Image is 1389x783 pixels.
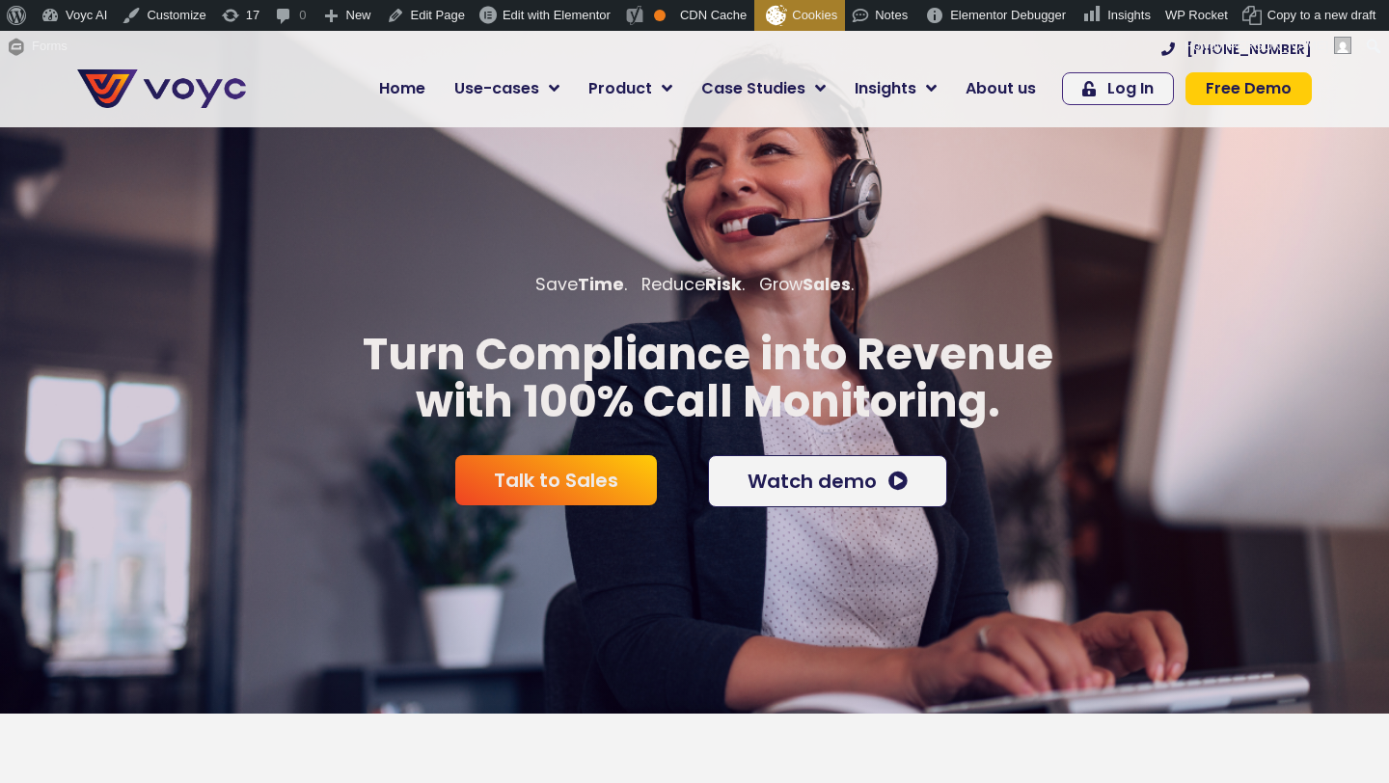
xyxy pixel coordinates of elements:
img: voyc-full-logo [77,69,246,108]
span: Forms [32,31,68,62]
b: Sales [803,273,851,296]
a: [PHONE_NUMBER] [1161,42,1312,56]
span: Case Studies [701,77,805,100]
span: Free Demo [1206,81,1292,96]
span: Product [588,77,652,100]
span: Watch demo [748,472,877,491]
a: Free Demo [1185,72,1312,105]
p: Save . Reduce . Grow . [68,272,1321,297]
a: Home [365,69,440,108]
span: Log In [1107,81,1154,96]
span: Use-cases [454,77,539,100]
span: About us [966,77,1036,100]
a: Case Studies [687,69,840,108]
span: Talk to Sales [494,471,618,490]
a: Insights [840,69,951,108]
span: Insights [855,77,916,100]
a: Talk to Sales [455,455,657,505]
a: Howdy, [1178,31,1359,62]
div: OK [654,10,666,21]
a: Watch demo [708,455,947,507]
a: Product [574,69,687,108]
b: Risk [705,273,742,296]
p: Turn Compliance into Revenue with 100% Call Monitoring. [68,331,1348,426]
a: Log In [1062,72,1174,105]
a: About us [951,69,1050,108]
span: Home [379,77,425,100]
b: Time [578,273,624,296]
a: Use-cases [440,69,574,108]
span: [PERSON_NAME] [1225,39,1328,53]
span: Edit with Elementor [503,8,611,22]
